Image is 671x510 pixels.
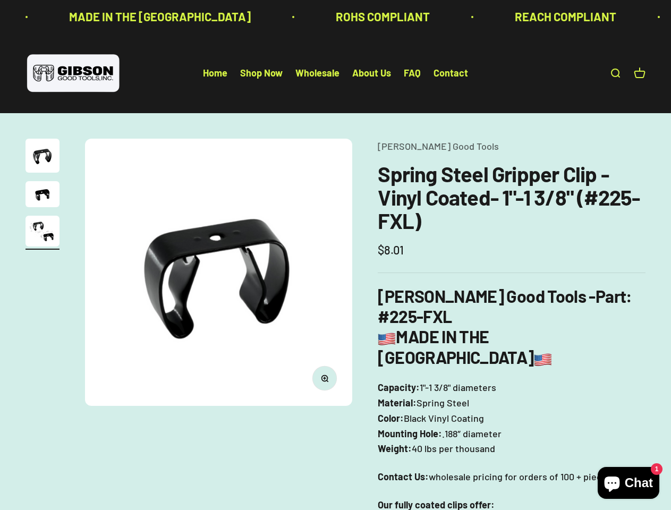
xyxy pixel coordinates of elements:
[378,241,404,259] sale-price: $8.01
[26,216,60,246] img: close up of a spring steel gripper clip, tool clip, durable, secure holding, Excellent corrosion ...
[442,426,502,441] span: .188″ diameter
[404,67,421,79] a: FAQ
[378,286,626,306] b: [PERSON_NAME] Good Tools -
[378,286,632,326] b: : #225-FXL
[378,471,429,482] strong: Contact Us:
[378,397,417,409] b: Material:
[203,67,227,79] a: Home
[404,411,484,426] span: Black Vinyl Coating
[596,286,626,306] span: Part
[378,469,645,484] p: wholesale pricing for orders of 100 + pieces
[412,441,495,456] span: 40 lbs per thousand
[594,467,662,501] inbox-online-store-chat: Shopify online store chat
[59,7,241,26] p: MADE IN THE [GEOGRAPHIC_DATA]
[505,7,606,26] p: REACH COMPLIANT
[26,181,60,207] img: close up of a spring steel gripper clip, tool clip, durable, secure holding, Excellent corrosion ...
[26,181,60,210] button: Go to item 2
[326,7,420,26] p: ROHS COMPLIANT
[378,326,551,367] b: MADE IN THE [GEOGRAPHIC_DATA]
[26,216,60,250] button: Go to item 3
[417,395,469,411] span: Spring Steel
[378,162,645,232] h1: Spring Steel Gripper Clip - Vinyl Coated- 1"-1 3/8" (#225-FXL)
[240,67,283,79] a: Shop Now
[295,67,339,79] a: Wholesale
[420,380,496,395] span: 1"-1 3/8" diameters
[26,139,60,176] button: Go to item 1
[378,412,404,424] b: Color:
[378,381,420,393] b: Capacity:
[378,443,412,454] b: Weight:
[378,140,499,152] a: [PERSON_NAME] Good Tools
[434,67,468,79] a: Contact
[85,139,352,406] img: Gripper clip, made & shipped from the USA!
[378,428,442,439] b: Mounting Hole:
[26,139,60,173] img: Gripper clip, made & shipped from the USA!
[352,67,391,79] a: About Us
